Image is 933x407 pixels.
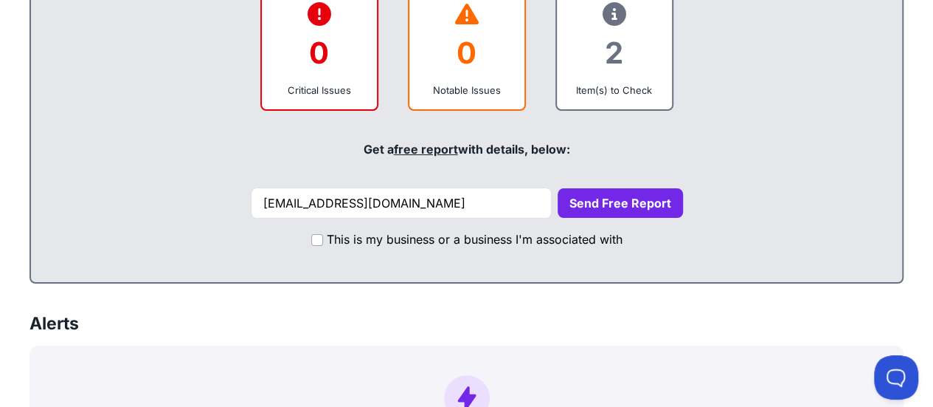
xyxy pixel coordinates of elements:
[327,230,622,248] label: This is my business or a business I'm associated with
[421,83,513,98] div: Notable Issues
[569,83,660,98] div: Item(s) to Check
[558,188,683,218] button: Send Free Report
[874,355,918,400] iframe: Toggle Customer Support
[274,83,365,98] div: Critical Issues
[569,23,660,83] div: 2
[30,313,79,335] h3: Alerts
[364,142,570,157] span: Get a with details, below:
[394,142,458,157] a: free report
[274,23,365,83] div: 0
[421,23,513,83] div: 0
[251,188,552,219] input: Your email address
